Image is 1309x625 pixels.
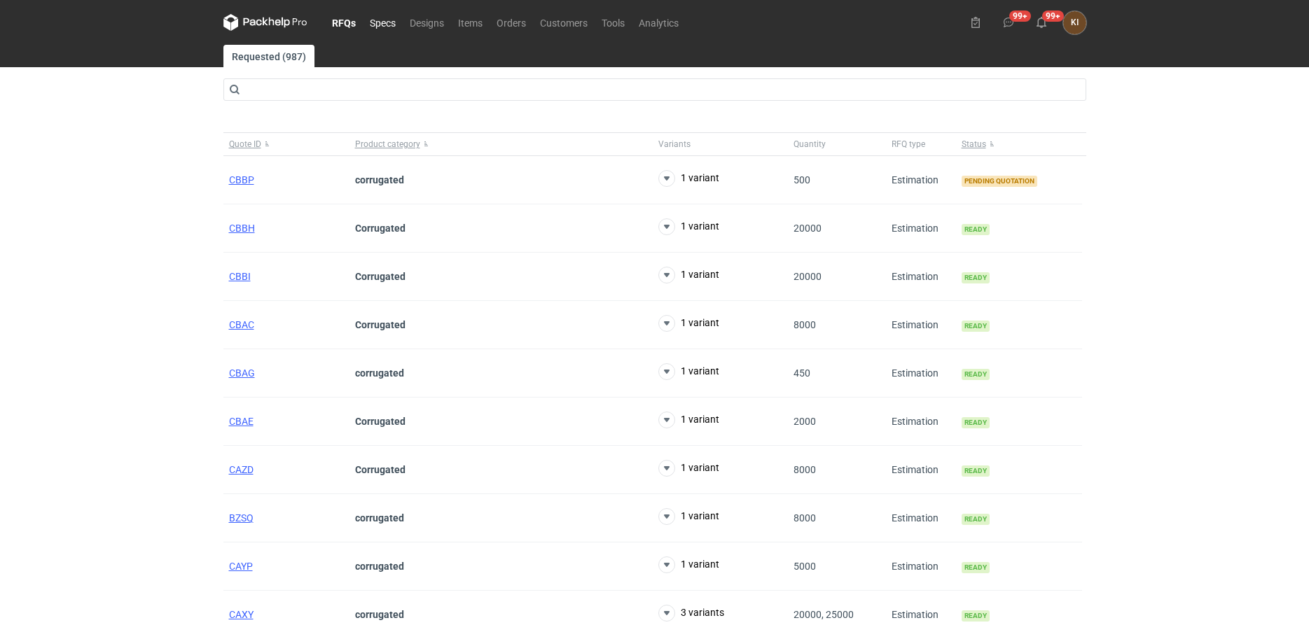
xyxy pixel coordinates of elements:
a: CBBI [229,271,251,282]
a: Designs [403,14,451,31]
button: 99+ [997,11,1020,34]
span: Ready [962,610,990,622]
strong: Corrugated [355,319,406,330]
strong: Corrugated [355,416,406,427]
span: 8000 [794,319,816,330]
a: Orders [490,14,533,31]
div: Estimation [886,494,956,542]
button: 99+ [1030,11,1053,34]
div: Estimation [886,446,956,494]
button: Product category [349,133,653,155]
button: 1 variant [658,460,719,477]
div: Karolina Idkowiak [1063,11,1086,34]
a: CBBH [229,223,255,234]
span: Status [962,139,986,150]
button: 3 variants [658,605,724,622]
div: Estimation [886,204,956,253]
div: Estimation [886,398,956,446]
span: Ready [962,465,990,477]
a: Analytics [632,14,686,31]
a: Requested (987) [223,45,314,67]
button: Quote ID [223,133,349,155]
strong: Corrugated [355,271,406,282]
span: Quote ID [229,139,261,150]
span: 2000 [794,416,816,427]
div: Estimation [886,542,956,591]
a: CAZD [229,464,254,475]
button: 1 variant [658,218,719,235]
span: 20000 [794,271,822,282]
a: RFQs [325,14,363,31]
span: Ready [962,417,990,428]
span: 20000 [794,223,822,234]
span: 20000, 25000 [794,609,854,620]
span: RFQ type [892,139,925,150]
span: Ready [962,272,990,283]
div: Estimation [886,253,956,301]
strong: corrugated [355,367,404,379]
a: CAYP [229,561,253,572]
strong: corrugated [355,609,404,620]
a: BZSQ [229,512,254,524]
svg: Packhelp Pro [223,14,307,31]
span: 450 [794,367,810,379]
span: Ready [962,369,990,380]
button: KI [1063,11,1086,34]
button: 1 variant [658,315,719,332]
span: Product category [355,139,420,150]
span: 500 [794,174,810,185]
a: CAXY [229,609,254,620]
span: Ready [962,321,990,332]
span: Variants [658,139,691,150]
a: Customers [533,14,595,31]
button: 1 variant [658,412,719,428]
span: 5000 [794,561,816,572]
strong: corrugated [355,512,404,524]
div: Estimation [886,301,956,349]
button: 1 variant [658,556,719,573]
strong: corrugated [355,174,404,185]
span: Pending quotation [962,176,1037,187]
span: Ready [962,562,990,573]
a: Specs [363,14,403,31]
strong: corrugated [355,561,404,572]
div: Estimation [886,349,956,398]
strong: Corrugated [355,223,406,234]
span: Quantity [794,139,826,150]
span: 8000 [794,512,816,524]
strong: Corrugated [355,464,406,475]
span: Ready [962,224,990,235]
a: CBAE [229,416,254,427]
button: 1 variant [658,363,719,380]
button: 1 variant [658,508,719,525]
a: Items [451,14,490,31]
button: 1 variant [658,170,719,187]
span: 8000 [794,464,816,475]
button: 1 variant [658,267,719,283]
a: CBAC [229,319,254,330]
a: Tools [595,14,632,31]
a: CBBP [229,174,254,185]
div: Estimation [886,156,956,204]
button: Status [956,133,1082,155]
a: CBAG [229,367,255,379]
span: Ready [962,514,990,525]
